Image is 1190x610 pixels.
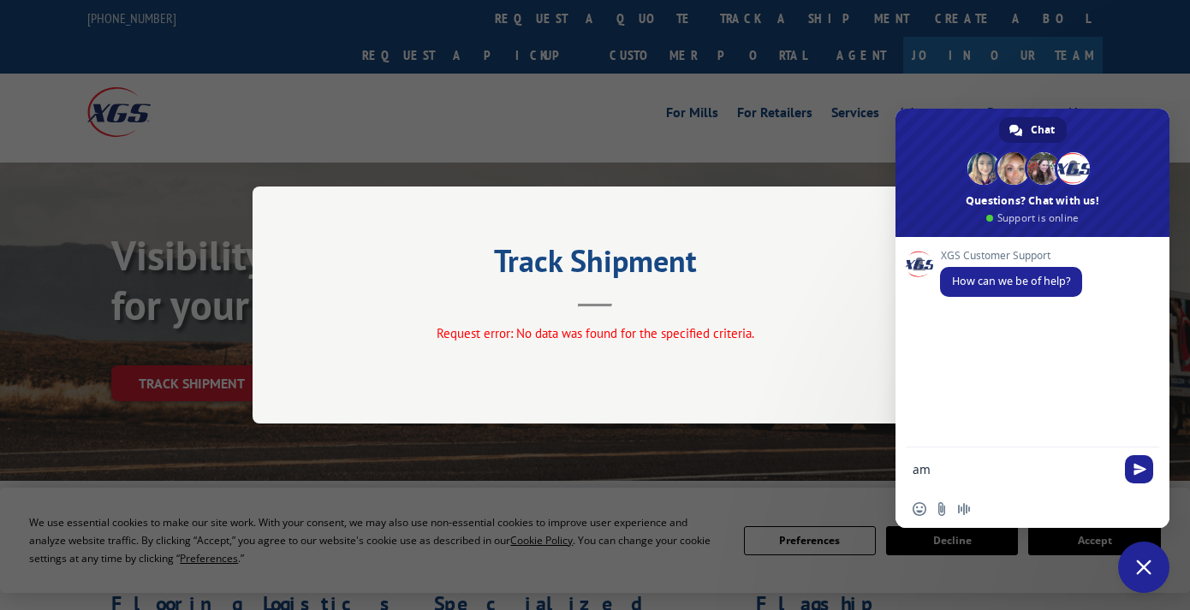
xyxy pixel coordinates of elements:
[1031,117,1055,143] span: Chat
[913,462,1115,477] textarea: Compose your message...
[935,502,949,516] span: Send a file
[338,249,852,281] h2: Track Shipment
[957,502,971,516] span: Audio message
[1118,542,1169,593] div: Close chat
[952,274,1070,288] span: How can we be of help?
[913,502,926,516] span: Insert an emoji
[999,117,1067,143] div: Chat
[437,325,754,341] span: Request error: No data was found for the specified criteria.
[940,250,1082,262] span: XGS Customer Support
[1125,455,1153,483] span: Send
